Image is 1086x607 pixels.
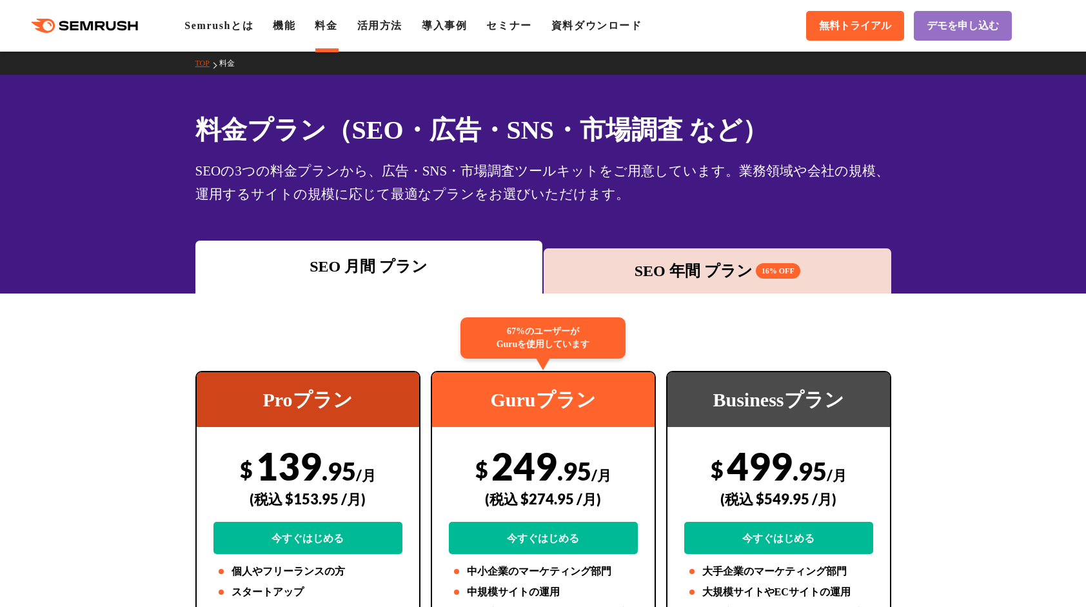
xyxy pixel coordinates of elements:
[422,20,467,31] a: 導入事例
[315,20,337,31] a: 料金
[449,443,638,554] div: 249
[213,564,402,579] li: 個人やフリーランスの方
[322,456,356,486] span: .95
[197,372,419,427] div: Proプラン
[213,584,402,600] li: スタートアップ
[475,456,488,483] span: $
[449,584,638,600] li: 中規模サイトの運用
[591,466,611,484] span: /月
[240,456,253,483] span: $
[202,255,537,278] div: SEO 月間 プラン
[711,456,724,483] span: $
[756,263,800,279] span: 16% OFF
[684,476,873,522] div: (税込 $549.95 /月)
[213,476,402,522] div: (税込 $153.95 /月)
[449,522,638,554] a: 今すぐはじめる
[684,443,873,554] div: 499
[684,522,873,554] a: 今すぐはじめる
[219,59,244,68] a: 料金
[195,59,219,68] a: TOP
[667,372,890,427] div: Businessプラン
[486,20,531,31] a: セミナー
[927,19,999,33] span: デモを申し込む
[914,11,1012,41] a: デモを申し込む
[195,159,891,206] div: SEOの3つの料金プランから、広告・SNS・市場調査ツールキットをご用意しています。業務領域や会社の規模、運用するサイトの規模に応じて最適なプランをお選びいただけます。
[184,20,253,31] a: Semrushとは
[793,456,827,486] span: .95
[684,564,873,579] li: 大手企業のマーケティング部門
[357,20,402,31] a: 活用方法
[356,466,376,484] span: /月
[684,584,873,600] li: 大規模サイトやECサイトの運用
[827,466,847,484] span: /月
[273,20,295,31] a: 機能
[449,564,638,579] li: 中小企業のマーケティング部門
[551,20,642,31] a: 資料ダウンロード
[806,11,904,41] a: 無料トライアル
[550,259,885,283] div: SEO 年間 プラン
[213,443,402,554] div: 139
[819,19,891,33] span: 無料トライアル
[195,111,891,149] h1: 料金プラン（SEO・広告・SNS・市場調査 など）
[449,476,638,522] div: (税込 $274.95 /月)
[213,522,402,554] a: 今すぐはじめる
[460,317,626,359] div: 67%のユーザーが Guruを使用しています
[557,456,591,486] span: .95
[432,372,655,427] div: Guruプラン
